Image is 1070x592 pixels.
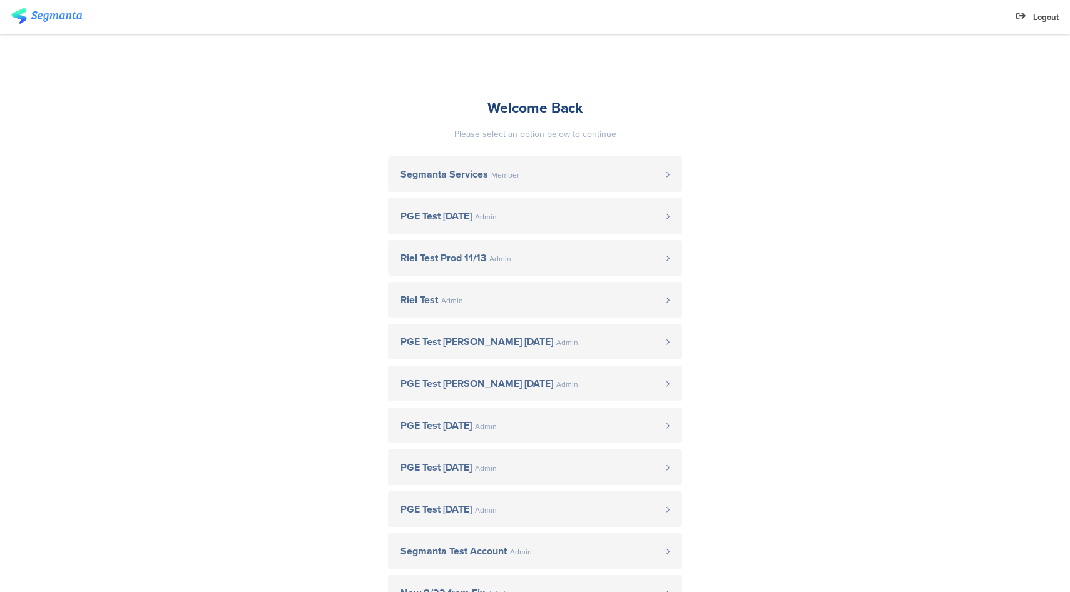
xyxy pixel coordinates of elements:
a: PGE Test [DATE] Admin [388,491,682,527]
img: segmanta logo [11,8,82,24]
span: Segmanta Test Account [400,546,507,556]
a: Riel Test Admin [388,282,682,318]
span: Admin [510,548,532,556]
span: Logout [1033,11,1059,23]
a: PGE Test [PERSON_NAME] [DATE] Admin [388,324,682,359]
a: PGE Test [DATE] Admin [388,198,682,234]
div: Please select an option below to continue [388,128,682,141]
span: PGE Test [PERSON_NAME] [DATE] [400,337,553,347]
span: Admin [441,297,463,304]
span: PGE Test [DATE] [400,463,472,473]
span: Admin [475,506,497,514]
div: Welcome Back [388,97,682,118]
span: Admin [475,464,497,472]
span: Admin [475,423,497,430]
span: Admin [556,381,578,388]
a: Riel Test Prod 11/13 Admin [388,240,682,276]
span: Riel Test [400,295,438,305]
span: Riel Test Prod 11/13 [400,253,486,263]
span: Admin [556,339,578,346]
span: Segmanta Services [400,169,488,179]
a: PGE Test [PERSON_NAME] [DATE] Admin [388,366,682,401]
a: PGE Test [DATE] Admin [388,449,682,485]
a: Segmanta Services Member [388,156,682,192]
a: PGE Test [DATE] Admin [388,408,682,443]
span: PGE Test [DATE] [400,211,472,221]
span: PGE Test [DATE] [400,504,472,514]
span: PGE Test [PERSON_NAME] [DATE] [400,379,553,389]
span: Admin [475,213,497,221]
span: PGE Test [DATE] [400,421,472,431]
span: Admin [489,255,511,263]
span: Member [491,171,519,179]
a: Segmanta Test Account Admin [388,533,682,569]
